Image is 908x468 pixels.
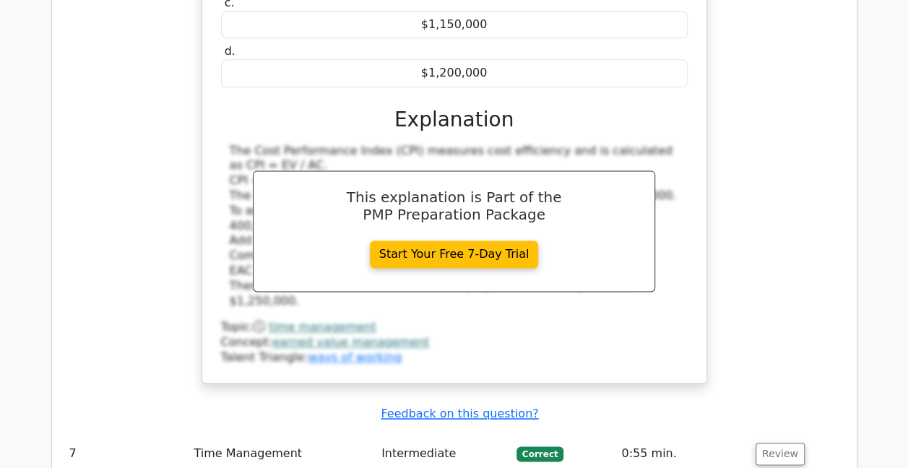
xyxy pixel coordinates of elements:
[756,443,805,465] button: Review
[230,144,679,309] div: The Cost Performance Index (CPI) measures cost efficiency and is calculated as CPI = EV / AC. CPI...
[225,44,235,58] span: d.
[221,335,688,350] div: Concept:
[308,350,402,364] a: ways of working
[272,335,429,349] a: earned value management
[370,240,539,268] a: Start Your Free 7-Day Trial
[381,407,538,420] a: Feedback on this question?
[221,59,688,87] div: $1,200,000
[221,320,688,335] div: Topic:
[269,320,376,334] a: time management
[221,11,688,39] div: $1,150,000
[516,446,563,461] span: Correct
[230,108,679,132] h3: Explanation
[221,320,688,365] div: Talent Triangle:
